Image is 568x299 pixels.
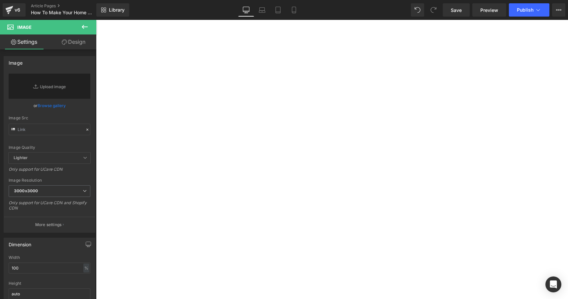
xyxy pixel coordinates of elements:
[9,56,23,66] div: Image
[49,34,98,49] a: Design
[13,6,22,14] div: v6
[545,276,561,292] div: Open Intercom Messenger
[480,7,498,14] span: Preview
[17,25,32,30] span: Image
[3,3,26,17] a: v6
[83,264,89,272] div: %
[9,102,90,109] div: or
[9,178,90,183] div: Image Resolution
[31,3,107,9] a: Article Pages
[286,3,302,17] a: Mobile
[9,263,90,273] input: auto
[254,3,270,17] a: Laptop
[552,3,565,17] button: More
[109,7,125,13] span: Library
[14,155,28,160] b: Lighter
[451,7,462,14] span: Save
[9,238,32,247] div: Dimension
[9,200,90,215] div: Only support for UCare CDN and Shopify CDN
[472,3,506,17] a: Preview
[270,3,286,17] a: Tablet
[9,145,90,150] div: Image Quality
[35,222,62,228] p: More settings
[9,255,90,260] div: Width
[9,281,90,286] div: Height
[238,3,254,17] a: Desktop
[38,100,66,111] a: Browse gallery
[14,188,38,193] b: 3000x3000
[9,116,90,120] div: Image Src
[427,3,440,17] button: Redo
[509,3,549,17] button: Publish
[4,217,95,232] button: More settings
[411,3,424,17] button: Undo
[96,3,129,17] a: New Library
[9,167,90,176] div: Only support for UCare CDN
[9,124,90,135] input: Link
[31,10,95,15] span: How To Make Your Home Smell Like Fall
[517,7,533,13] span: Publish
